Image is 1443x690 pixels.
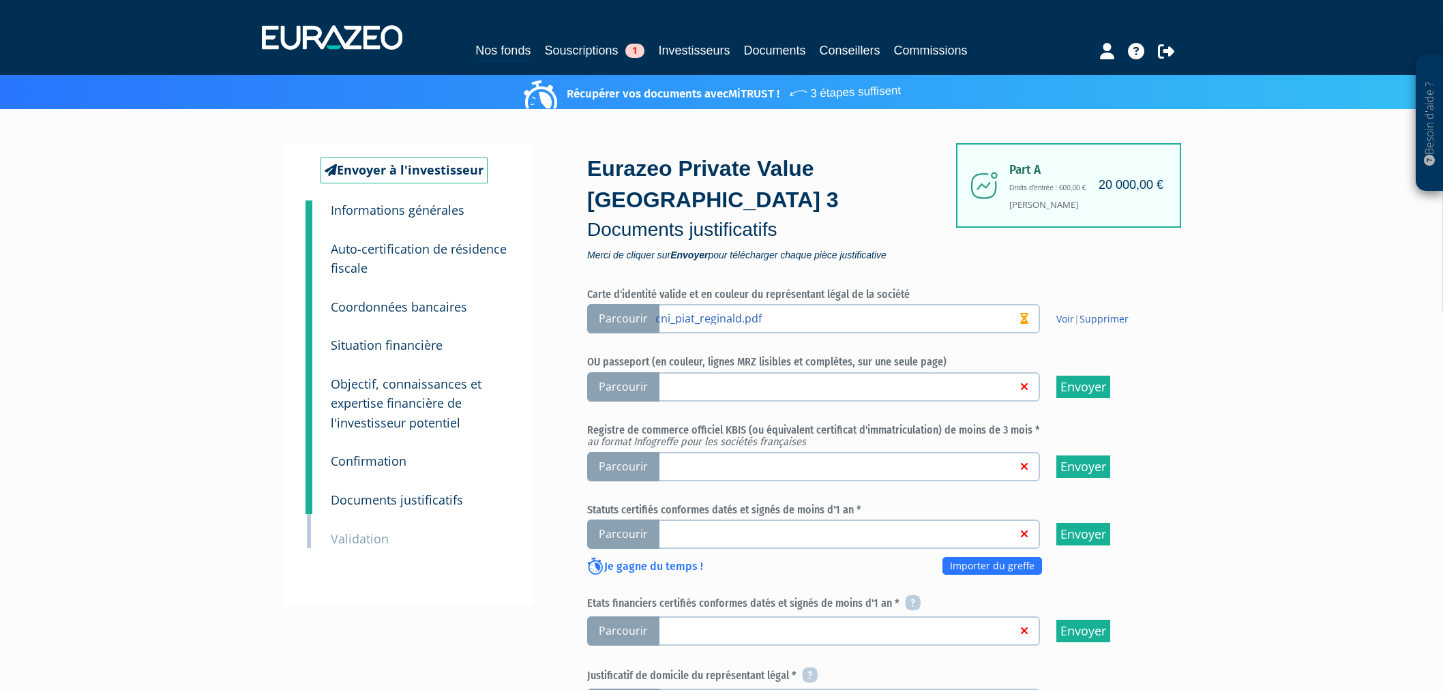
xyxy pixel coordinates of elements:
p: Récupérer vos documents avec [527,78,901,102]
a: 4 [306,317,312,359]
span: Parcourir [587,616,659,646]
p: Besoin d'aide ? [1422,62,1438,185]
a: 6 [306,433,312,475]
input: Envoyer [1056,620,1110,642]
span: 3 étapes suffisent [788,75,901,103]
p: Je gagne du temps ! [587,558,703,576]
h6: Carte d'identité valide et en couleur du représentant légal de la société [587,288,1153,301]
a: Commissions [894,41,968,60]
a: 2 [306,221,312,285]
a: MiTRUST ! [728,87,779,101]
a: Conseillers [820,41,880,60]
input: Envoyer [1056,376,1110,398]
h6: Statuts certifiés conformes datés et signés de moins d'1 an * [587,504,1153,516]
h6: Etats financiers certifiés conformes datés et signés de moins d'1 an * [587,596,1153,612]
a: Investisseurs [658,41,730,60]
a: 5 [306,356,312,441]
a: Nos fonds [475,41,531,62]
small: Objectif, connaissances et expertise financière de l'investisseur potentiel [331,376,481,431]
span: Parcourir [587,304,659,333]
small: Documents justificatifs [331,492,463,508]
a: Voir [1056,312,1074,325]
h6: Justificatif de domicile du représentant légal * [587,668,1153,685]
span: Parcourir [587,520,659,549]
span: Merci de cliquer sur pour télécharger chaque pièce justificative [587,250,962,260]
small: Coordonnées bancaires [331,299,467,315]
strong: Envoyer [670,250,708,260]
div: Eurazeo Private Value [GEOGRAPHIC_DATA] 3 [587,153,962,259]
input: Envoyer [1056,523,1110,545]
span: | [1056,312,1129,326]
a: 1 [306,200,312,228]
small: Auto-certification de résidence fiscale [331,241,507,277]
img: 1732889491-logotype_eurazeo_blanc_rvb.png [262,25,402,50]
h6: OU passeport (en couleur, lignes MRZ lisibles et complètes, sur une seule page) [587,356,1153,368]
a: 7 [306,472,312,514]
em: au format Infogreffe pour les sociétés françaises [587,435,806,448]
a: Importer du greffe [942,557,1042,575]
input: Envoyer [1056,455,1110,478]
span: 1 [625,44,644,58]
a: Souscriptions1 [544,41,644,60]
a: Envoyer à l'investisseur [321,157,488,183]
a: 3 [306,279,312,321]
span: Parcourir [587,372,659,402]
small: Confirmation [331,453,406,469]
a: Supprimer [1080,312,1129,325]
a: cni_piat_reginald.pdf [655,311,1017,325]
small: Situation financière [331,337,443,353]
span: Parcourir [587,452,659,481]
h6: Registre de commerce officiel KBIS (ou équivalent certificat d'immatriculation) de moins de 3 mois * [587,424,1153,448]
small: Informations générales [331,202,464,218]
p: Documents justificatifs [587,216,962,243]
small: Validation [331,530,389,547]
a: Documents [744,41,806,60]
